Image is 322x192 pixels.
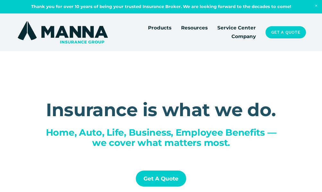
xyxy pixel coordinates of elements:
[265,26,306,38] a: Get a Quote
[217,23,256,32] a: Service Center
[16,20,109,45] img: Manna Insurance Group
[181,23,208,32] a: folder dropdown
[148,23,171,32] a: folder dropdown
[148,24,171,32] span: Products
[136,171,186,187] a: Get a Quote
[46,99,276,121] strong: Insurance is what we do.
[46,127,279,148] span: Home, Auto, Life, Business, Employee Benefits — we cover what matters most.
[231,32,256,41] a: Company
[181,24,208,32] span: Resources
